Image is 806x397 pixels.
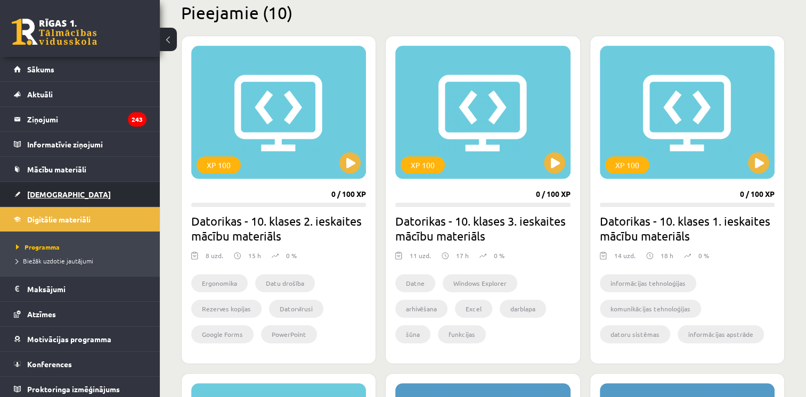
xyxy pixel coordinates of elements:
[27,309,56,319] span: Atzīmes
[286,251,297,260] p: 0 %
[191,300,262,318] li: Rezerves kopijas
[27,334,111,344] span: Motivācijas programma
[14,107,146,131] a: Ziņojumi243
[14,352,146,376] a: Konferences
[14,302,146,326] a: Atzīmes
[605,156,649,173] div: XP 100
[27,89,53,99] span: Aktuāli
[27,277,146,301] legend: Maksājumi
[600,274,696,292] li: informācijas tehnoloģijas
[14,327,146,351] a: Motivācijas programma
[27,64,54,74] span: Sākums
[191,274,248,292] li: Ergonomika
[395,325,430,343] li: šūna
[197,156,241,173] div: XP 100
[27,132,146,156] legend: Informatīvie ziņojumi
[27,384,120,394] span: Proktoringa izmēģinājums
[14,277,146,301] a: Maksājumi
[27,164,86,174] span: Mācību materiāli
[455,300,492,318] li: Excel
[14,182,146,206] a: [DEMOGRAPHIC_DATA]
[14,57,146,81] a: Sākums
[678,325,764,343] li: informācijas apstrāde
[16,256,149,266] a: Biežāk uzdotie jautājumi
[14,132,146,156] a: Informatīvie ziņojumi
[27,189,111,199] span: [DEMOGRAPHIC_DATA]
[14,82,146,106] a: Aktuāli
[261,325,317,343] li: PowerPoint
[269,300,323,318] li: Datorvīrusi
[600,300,701,318] li: komunikācijas tehnoloģijas
[128,112,146,127] i: 243
[191,213,366,243] h2: Datorikas - 10. klases 2. ieskaites mācību materiāls
[494,251,504,260] p: 0 %
[181,2,785,23] h2: Pieejamie (10)
[443,274,517,292] li: Windows Explorer
[698,251,709,260] p: 0 %
[614,251,636,267] div: 14 uzd.
[14,207,146,231] a: Digitālie materiāli
[661,251,673,260] p: 18 h
[600,213,775,243] h2: Datorikas - 10. klases 1. ieskaites mācību materiāls
[191,325,254,343] li: Google Forms
[500,300,546,318] li: darblapa
[12,19,97,45] a: Rīgas 1. Tālmācības vidusskola
[16,243,60,251] span: Programma
[395,300,447,318] li: arhivēšana
[410,251,431,267] div: 11 uzd.
[456,251,469,260] p: 17 h
[255,274,315,292] li: Datu drošība
[27,214,91,224] span: Digitālie materiāli
[395,274,435,292] li: Datne
[248,251,261,260] p: 15 h
[600,325,670,343] li: datoru sistēmas
[27,359,72,369] span: Konferences
[14,157,146,181] a: Mācību materiāli
[16,242,149,252] a: Programma
[206,251,223,267] div: 8 uzd.
[395,213,570,243] h2: Datorikas - 10. klases 3. ieskaites mācību materiāls
[401,156,445,173] div: XP 100
[438,325,486,343] li: funkcijas
[27,107,146,131] legend: Ziņojumi
[16,257,93,265] span: Biežāk uzdotie jautājumi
